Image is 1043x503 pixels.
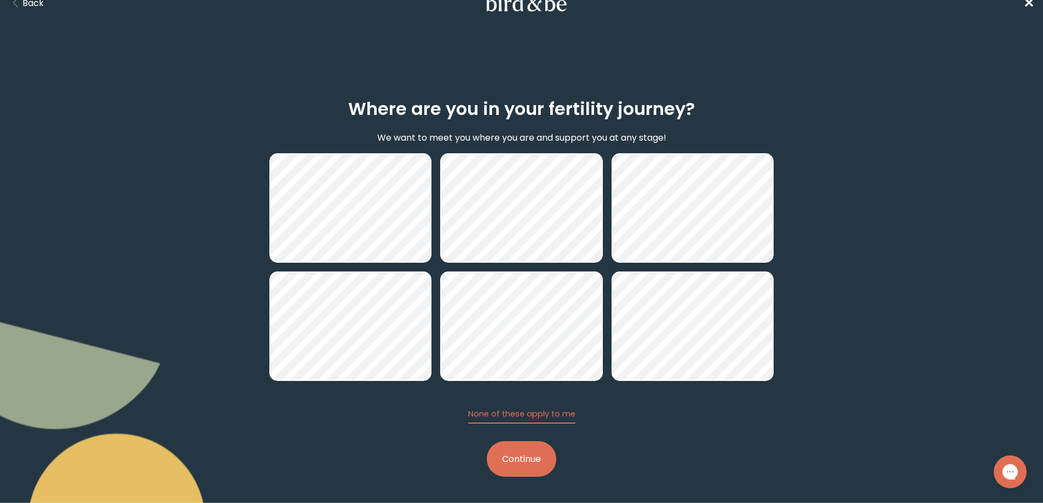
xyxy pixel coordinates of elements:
[348,96,695,122] h2: Where are you in your fertility journey?
[988,452,1032,492] iframe: Gorgias live chat messenger
[487,441,556,477] button: Continue
[468,408,575,424] button: None of these apply to me
[377,131,666,144] p: We want to meet you where you are and support you at any stage!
